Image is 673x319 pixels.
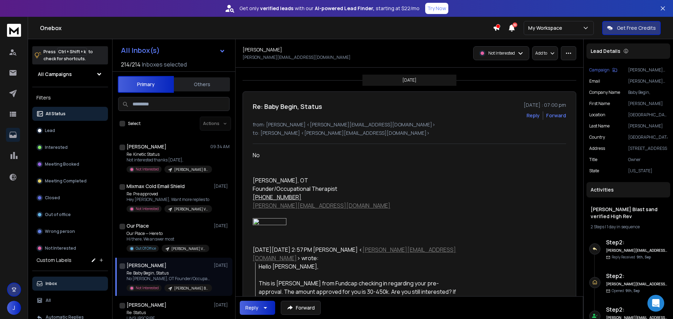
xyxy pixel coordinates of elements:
h1: [PERSON_NAME] [243,46,282,53]
p: from: [PERSON_NAME] <[PERSON_NAME][EMAIL_ADDRESS][DOMAIN_NAME]> [253,121,566,128]
h6: [PERSON_NAME][EMAIL_ADDRESS][DOMAIN_NAME] [606,248,667,253]
p: [DATE] [402,77,416,83]
p: Re: Kinetic Status [127,152,211,157]
p: [PERSON_NAME] Viper blast [171,246,205,251]
p: Re: Baby Begin, Status [127,270,211,276]
h1: [PERSON_NAME] Blast sand verified High Rev [591,206,666,220]
span: Ctrl + Shift + k [57,48,87,56]
p: First Name [589,101,610,106]
p: [DATE] [214,183,230,189]
div: [PERSON_NAME], OT Founder/Occupational Therapist [253,168,457,237]
div: Open Intercom Messenger [647,295,664,312]
p: [DATE] : 07:00 pm [524,102,566,109]
button: Wrong person [32,224,108,238]
span: 1 day in sequence [607,224,640,230]
p: Add to [535,50,547,56]
p: [PERSON_NAME] Viper blast [174,207,208,212]
h1: Onebox [40,24,493,32]
p: [STREET_ADDRESS] [628,146,667,151]
p: Opened [612,288,640,293]
p: Not Interested [136,206,159,211]
div: This is [PERSON_NAME] from Fundcap checking in regarding your pre-approval. The amount approved f... [259,279,457,313]
img: logo [7,24,21,37]
p: No [PERSON_NAME], OT Founder/Occupational [127,276,211,282]
h1: [PERSON_NAME] [127,143,166,150]
p: Press to check for shortcuts. [43,48,93,62]
button: Primary [118,76,174,93]
h6: Step 2 : [606,305,667,314]
div: | [591,224,666,230]
p: [DATE] [214,223,230,229]
button: Meeting Booked [32,157,108,171]
h6: [PERSON_NAME][EMAIL_ADDRESS][DOMAIN_NAME] [606,282,667,287]
div: Reply [245,304,258,311]
span: 50 [512,22,517,27]
span: 2 Steps [591,224,604,230]
p: Not Interested [45,245,76,251]
p: All [46,298,51,303]
strong: AI-powered Lead Finder, [315,5,374,12]
span: 9th, Sep [637,255,651,259]
p: [PERSON_NAME] Blast sand verified High Rev [174,286,208,291]
h1: All Campaigns [38,71,72,78]
p: Closed [45,195,60,201]
p: Last Name [589,123,610,129]
p: [PERSON_NAME] Blast sand verified High Rev [628,67,667,73]
h6: Step 2 : [606,272,667,280]
h3: Filters [32,93,108,103]
p: Re: Pre approved [127,191,211,197]
p: Reply Received [612,255,651,260]
p: Not Interested [488,50,515,56]
button: All Inbox(s) [115,43,231,57]
h6: Step 2 : [606,238,667,247]
p: [US_STATE] [628,168,667,174]
p: [DATE] [214,302,230,308]
p: to: [PERSON_NAME] <[PERSON_NAME][EMAIL_ADDRESS][DOMAIN_NAME]> [253,130,566,137]
p: Lead Details [591,48,620,55]
p: Meeting Completed [45,178,87,184]
p: Owner [628,157,667,162]
h1: [PERSON_NAME] [127,301,166,308]
span: 214 / 214 [121,60,141,69]
h3: Custom Labels [36,257,72,264]
p: Out of office [45,212,71,217]
h1: All Inbox(s) [121,47,160,54]
p: location [589,112,605,118]
p: [GEOGRAPHIC_DATA], [US_STATE], [GEOGRAPHIC_DATA] [628,112,667,118]
button: All Status [32,107,108,121]
button: J [7,301,21,315]
p: [GEOGRAPHIC_DATA] [628,134,667,140]
p: [PERSON_NAME] [628,123,667,129]
label: Select [128,121,141,126]
button: Interested [32,140,108,154]
span: 9th, Sep [625,288,640,293]
p: Lead [45,128,55,133]
button: Reply [240,301,275,315]
button: Others [174,77,230,92]
button: Forward [281,301,321,315]
p: Wrong person [45,229,75,234]
button: Closed [32,191,108,205]
p: [PERSON_NAME][EMAIL_ADDRESS][DOMAIN_NAME] [243,55,351,60]
div: No [253,151,457,159]
h1: Mixmax Cold Email Shield [127,183,185,190]
p: Meeting Booked [45,161,79,167]
p: [PERSON_NAME][EMAIL_ADDRESS][DOMAIN_NAME] [628,78,667,84]
p: Not Interested [136,285,159,291]
p: 09:34 AM [210,144,230,150]
p: title [589,157,597,162]
button: Reply [526,112,540,119]
p: Hey [PERSON_NAME], Want more replies to [127,197,211,202]
button: All [32,293,108,307]
p: Baby Begin, [628,90,667,95]
p: My Workspace [528,25,565,32]
p: state [589,168,599,174]
p: Re: Status [127,310,211,315]
p: Not interested thanks [DATE], [127,157,211,163]
p: Not Interested [136,167,159,172]
button: Get Free Credits [602,21,661,35]
p: [PERSON_NAME] [628,101,667,106]
button: All Campaigns [32,67,108,81]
